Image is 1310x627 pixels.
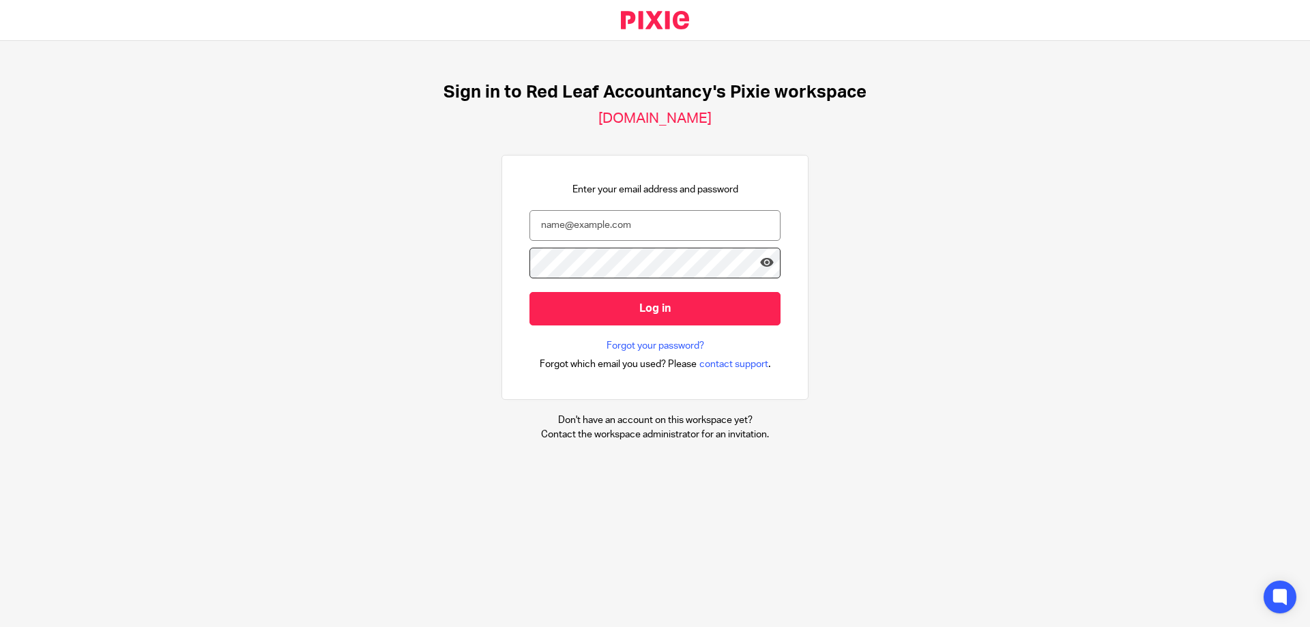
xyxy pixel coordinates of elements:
h1: Sign in to Red Leaf Accountancy's Pixie workspace [443,82,867,103]
p: Contact the workspace administrator for an invitation. [541,428,769,441]
p: Enter your email address and password [572,183,738,196]
input: Log in [529,292,781,325]
input: name@example.com [529,210,781,241]
p: Don't have an account on this workspace yet? [541,413,769,427]
div: . [540,356,771,372]
span: Forgot which email you used? Please [540,358,697,371]
a: Forgot your password? [607,339,704,353]
h2: [DOMAIN_NAME] [598,110,712,128]
span: contact support [699,358,768,371]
